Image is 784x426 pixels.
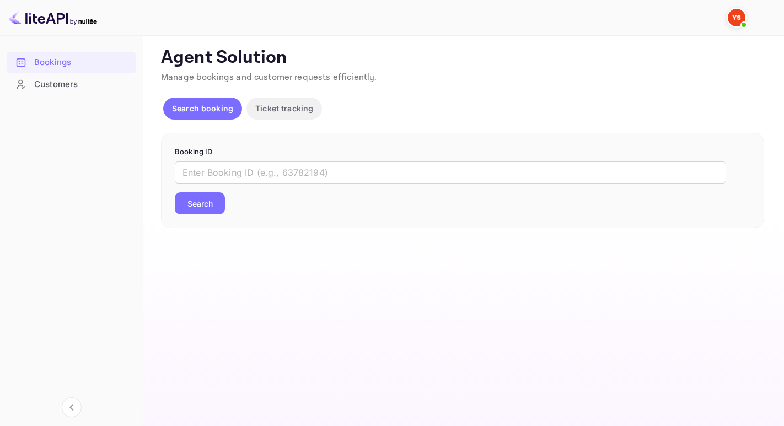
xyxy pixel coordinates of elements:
img: LiteAPI logo [9,9,97,26]
img: Yandex Support [728,9,745,26]
div: Customers [34,78,131,91]
p: Ticket tracking [255,103,313,114]
p: Agent Solution [161,47,764,69]
div: Bookings [7,52,136,73]
div: Bookings [34,56,131,69]
a: Customers [7,74,136,94]
span: Manage bookings and customer requests efficiently. [161,72,377,83]
button: Search [175,192,225,214]
button: Collapse navigation [62,397,82,417]
div: Customers [7,74,136,95]
input: Enter Booking ID (e.g., 63782194) [175,161,726,184]
p: Search booking [172,103,233,114]
p: Booking ID [175,147,750,158]
a: Bookings [7,52,136,72]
